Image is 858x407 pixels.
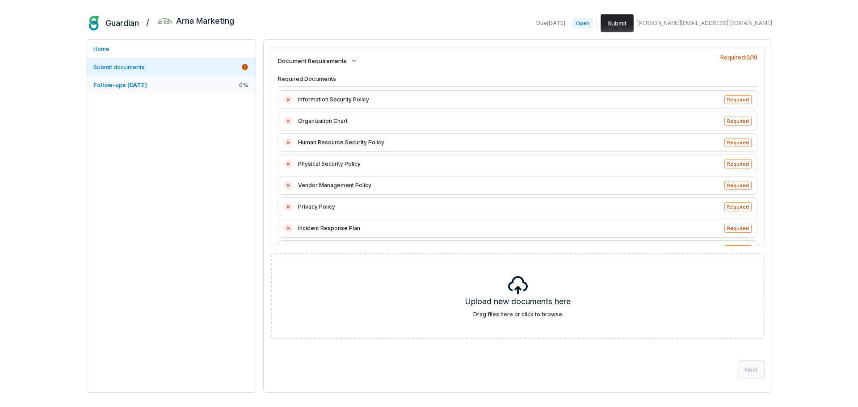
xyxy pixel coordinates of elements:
[473,311,562,318] label: Drag files here or click to browse
[176,15,234,27] h2: Arna Marketing
[239,81,248,89] span: 0 %
[278,75,757,87] h4: Required Documents
[724,202,752,211] span: Required
[105,17,139,29] h2: Guardian
[298,117,719,126] span: Organization Chart
[601,14,634,32] button: Submit
[724,138,752,147] span: Required
[724,159,752,168] span: Required
[298,159,719,168] span: Physical Security Policy
[720,54,757,61] span: Required: 0 / 19
[724,95,752,104] span: Required
[536,20,565,27] span: Due [DATE]
[86,58,256,76] a: Submit documents
[298,202,719,211] span: Privacy Policy
[86,76,256,94] a: Follow-ups [DATE]0%
[465,296,571,311] h5: Upload new documents here
[278,57,347,65] span: Document Requirements
[572,18,593,29] span: Open
[298,95,719,104] span: Information Security Policy
[637,20,772,27] span: [PERSON_NAME][EMAIL_ADDRESS][DOMAIN_NAME]
[298,245,719,254] span: Network Diagram
[724,181,752,190] span: Required
[724,224,752,233] span: Required
[86,40,256,58] a: Home
[93,81,147,88] span: Follow-ups [DATE]
[298,138,719,147] span: Human Resource Security Policy
[298,181,719,190] span: Vendor Management Policy
[93,63,145,71] span: Submit documents
[724,117,752,126] span: Required
[275,51,360,70] button: Document Requirements
[724,245,752,254] span: Required
[146,15,149,29] h2: /
[298,224,719,233] span: Incident Response Plan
